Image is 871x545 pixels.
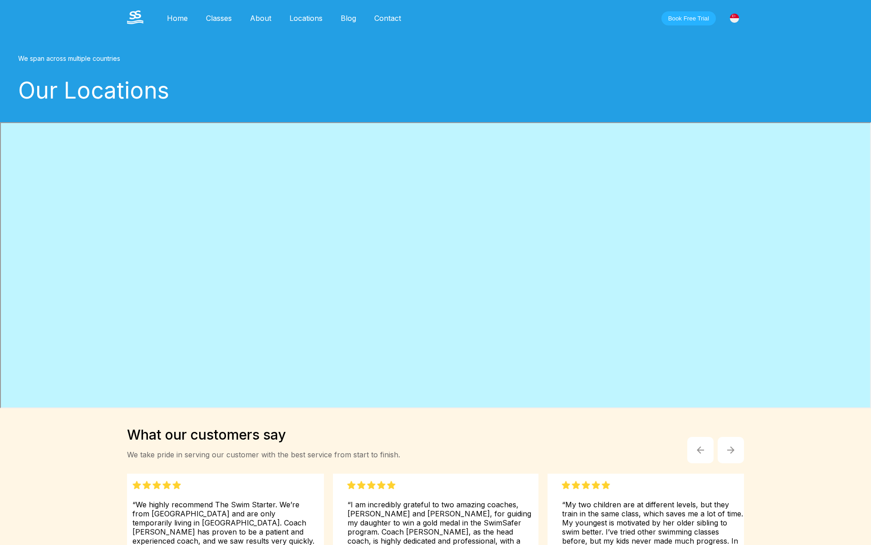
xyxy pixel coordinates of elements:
a: Classes [197,14,241,23]
img: Arrow [695,445,706,456]
img: Singapore [730,14,739,23]
a: Home [158,14,197,23]
button: Book Free Trial [661,11,716,25]
div: We take pride in serving our customer with the best service from start to finish. [127,450,400,459]
img: Five Stars [562,481,610,489]
div: [GEOGRAPHIC_DATA] [725,9,744,28]
div: What our customers say [127,426,400,443]
div: Our Locations [18,77,635,104]
a: Locations [280,14,332,23]
img: The Swim Starter Logo [127,10,143,24]
a: Blog [332,14,365,23]
div: We span across multiple countries [18,54,635,62]
a: Contact [365,14,410,23]
img: Five Stars [132,481,181,489]
img: Arrow [727,446,734,454]
a: About [241,14,280,23]
img: Five Stars [347,481,396,489]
